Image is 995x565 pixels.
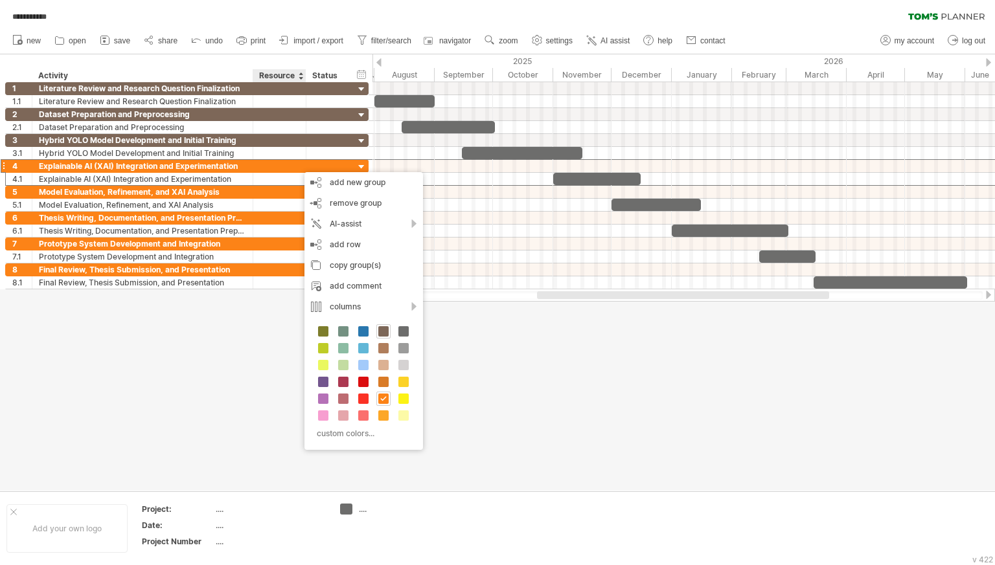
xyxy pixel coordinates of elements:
div: January 2026 [672,68,732,82]
div: 3.1 [12,147,32,159]
a: new [9,32,45,49]
div: Add your own logo [6,504,128,553]
span: log out [962,36,985,45]
div: copy group(s) [304,255,423,276]
a: print [233,32,269,49]
div: 4 [12,160,32,172]
div: Hybrid YOLO Model Development and Initial Training [39,147,246,159]
span: undo [205,36,223,45]
span: print [251,36,266,45]
div: .... [216,536,325,547]
div: add new group [304,172,423,193]
div: Resource [259,69,299,82]
div: Dataset Preparation and Preprocessing [39,121,246,133]
span: share [158,36,177,45]
div: 1.1 [12,95,32,107]
div: November 2025 [553,68,612,82]
div: Date: [142,520,213,531]
a: my account [877,32,938,49]
span: import / export [293,36,343,45]
div: October 2025 [493,68,553,82]
div: .... [216,520,325,531]
span: settings [546,36,573,45]
span: help [658,36,672,45]
div: May 2026 [905,68,965,82]
a: zoom [481,32,521,49]
span: contact [700,36,726,45]
a: navigator [422,32,475,49]
div: Prototype System Development and Integration [39,250,246,263]
div: Thesis Writing, Documentation, and Presentation Preparation [39,225,246,237]
a: AI assist [583,32,634,49]
span: open [69,36,86,45]
a: log out [944,32,989,49]
div: 5.1 [12,199,32,211]
div: 6 [12,212,32,224]
a: undo [188,32,227,49]
div: Final Review, Thesis Submission, and Presentation [39,263,246,276]
div: Project: [142,504,213,515]
div: August 2025 [374,68,435,82]
a: filter/search [354,32,415,49]
div: Prototype System Development and Integration [39,238,246,250]
div: Hybrid YOLO Model Development and Initial Training [39,134,246,146]
div: 3 [12,134,32,146]
div: 5 [12,186,32,198]
div: February 2026 [732,68,786,82]
div: v 422 [972,555,993,564]
span: filter/search [371,36,411,45]
a: contact [683,32,729,49]
a: share [141,32,181,49]
div: Activity [38,69,246,82]
div: 8 [12,263,32,276]
span: remove group [330,198,382,208]
div: .... [216,504,325,515]
span: save [114,36,130,45]
div: 7 [12,238,32,250]
div: add row [304,234,423,255]
div: Literature Review and Research Question Finalization [39,82,246,94]
div: 2 [12,108,32,120]
div: Explainable AI (XAI) Integration and Experimentation [39,160,246,172]
div: April 2026 [847,68,905,82]
div: add comment [304,276,423,296]
div: custom colors... [311,425,413,442]
div: Dataset Preparation and Preprocessing [39,108,246,120]
div: March 2026 [786,68,847,82]
a: save [97,32,134,49]
div: Status [312,69,341,82]
div: Model Evaluation, Refinement, and XAI Analysis [39,199,246,211]
div: Final Review, Thesis Submission, and Presentation [39,276,246,289]
span: new [27,36,41,45]
div: 8.1 [12,276,32,289]
div: September 2025 [435,68,493,82]
span: zoom [499,36,518,45]
div: Project Number [142,536,213,547]
div: Literature Review and Research Question Finalization [39,95,246,107]
div: Explainable AI (XAI) Integration and Experimentation [39,173,246,185]
span: my account [895,36,934,45]
a: open [51,32,90,49]
span: AI assist [600,36,630,45]
div: 7.1 [12,250,32,263]
div: 1 [12,82,32,94]
div: 6.1 [12,225,32,237]
div: Model Evaluation, Refinement, and XAI Analysis [39,186,246,198]
div: December 2025 [612,68,672,82]
span: navigator [439,36,471,45]
div: .... [359,504,429,515]
a: import / export [276,32,347,49]
a: settings [529,32,577,49]
div: columns [304,296,423,317]
div: 4.1 [12,173,32,185]
a: help [640,32,676,49]
div: AI-assist [304,214,423,234]
div: 2.1 [12,121,32,133]
div: Thesis Writing, Documentation, and Presentation Preparation [39,212,246,224]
